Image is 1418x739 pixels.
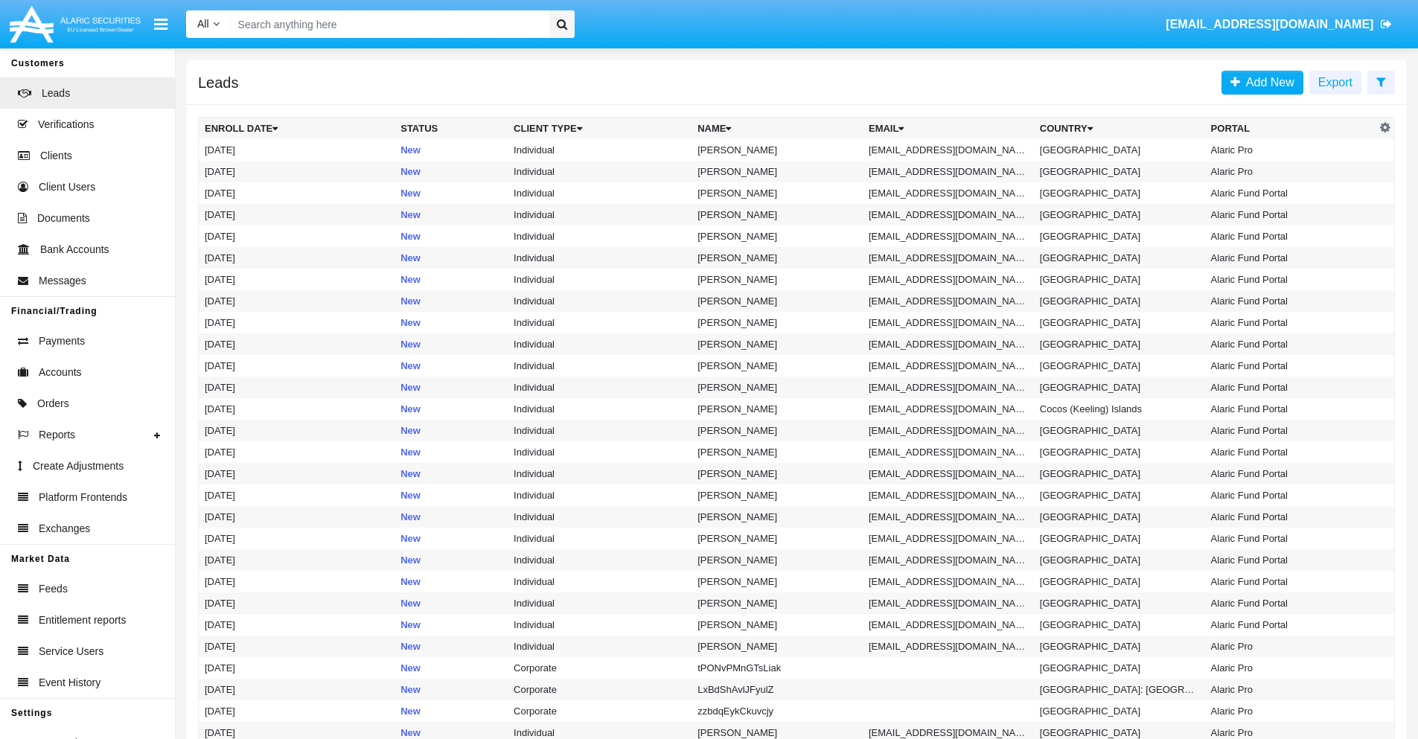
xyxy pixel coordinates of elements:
td: LxBdShAvlJFyulZ [692,679,863,700]
td: [PERSON_NAME] [692,506,863,528]
td: [EMAIL_ADDRESS][DOMAIN_NAME] [863,614,1034,636]
td: Alaric Fund Portal [1205,269,1376,290]
span: Client Users [39,179,95,195]
span: Documents [37,211,90,226]
td: [DATE] [199,269,395,290]
td: Alaric Fund Portal [1205,204,1376,225]
td: Individual [508,355,692,377]
td: Individual [508,441,692,463]
td: [GEOGRAPHIC_DATA] [1034,204,1205,225]
td: Individual [508,614,692,636]
td: [PERSON_NAME] [692,441,863,463]
td: [GEOGRAPHIC_DATA] [1034,420,1205,441]
td: [GEOGRAPHIC_DATA] [1034,636,1205,657]
th: Client Type [508,118,692,140]
td: [PERSON_NAME] [692,355,863,377]
td: New [395,420,508,441]
td: [EMAIL_ADDRESS][DOMAIN_NAME] [863,204,1034,225]
td: [PERSON_NAME] [692,463,863,484]
td: [PERSON_NAME] [692,247,863,269]
td: Alaric Fund Portal [1205,398,1376,420]
td: Corporate [508,700,692,722]
span: Bank Accounts [40,242,109,257]
td: [PERSON_NAME] [692,182,863,204]
td: [EMAIL_ADDRESS][DOMAIN_NAME] [863,528,1034,549]
a: All [186,16,231,32]
td: New [395,269,508,290]
td: [DATE] [199,549,395,571]
a: Add New [1221,71,1303,95]
td: Individual [508,139,692,161]
td: [GEOGRAPHIC_DATA] [1034,506,1205,528]
span: Clients [40,148,72,164]
td: Alaric Pro [1205,657,1376,679]
td: [GEOGRAPHIC_DATA] [1034,377,1205,398]
td: New [395,225,508,247]
td: [PERSON_NAME] [692,161,863,182]
td: [EMAIL_ADDRESS][DOMAIN_NAME] [863,484,1034,506]
td: Alaric Fund Portal [1205,420,1376,441]
td: [DATE] [199,679,395,700]
td: [EMAIL_ADDRESS][DOMAIN_NAME] [863,355,1034,377]
td: New [395,506,508,528]
td: [EMAIL_ADDRESS][DOMAIN_NAME] [863,441,1034,463]
td: [DATE] [199,312,395,333]
td: New [395,614,508,636]
td: [GEOGRAPHIC_DATA] [1034,182,1205,204]
td: New [395,441,508,463]
td: New [395,161,508,182]
td: [DATE] [199,441,395,463]
td: [PERSON_NAME] [692,204,863,225]
td: Alaric Fund Portal [1205,377,1376,398]
td: New [395,463,508,484]
td: New [395,700,508,722]
td: [DATE] [199,420,395,441]
td: [EMAIL_ADDRESS][DOMAIN_NAME] [863,139,1034,161]
td: Individual [508,549,692,571]
td: Alaric Fund Portal [1205,441,1376,463]
td: [DATE] [199,139,395,161]
td: Alaric Fund Portal [1205,182,1376,204]
td: [EMAIL_ADDRESS][DOMAIN_NAME] [863,463,1034,484]
td: [DATE] [199,657,395,679]
td: [GEOGRAPHIC_DATA] [1034,614,1205,636]
td: Individual [508,269,692,290]
td: Individual [508,528,692,549]
td: [DATE] [199,506,395,528]
td: New [395,484,508,506]
td: Alaric Fund Portal [1205,355,1376,377]
td: Individual [508,182,692,204]
td: New [395,571,508,592]
td: [DATE] [199,528,395,549]
td: Alaric Fund Portal [1205,290,1376,312]
span: Export [1318,76,1352,89]
span: Leads [42,86,70,101]
td: Alaric Fund Portal [1205,592,1376,614]
td: [EMAIL_ADDRESS][DOMAIN_NAME] [863,182,1034,204]
td: [DATE] [199,247,395,269]
td: [EMAIL_ADDRESS][DOMAIN_NAME] [863,269,1034,290]
td: [EMAIL_ADDRESS][DOMAIN_NAME] [863,636,1034,657]
td: [GEOGRAPHIC_DATA] [1034,269,1205,290]
td: [EMAIL_ADDRESS][DOMAIN_NAME] [863,592,1034,614]
td: Individual [508,312,692,333]
td: [DATE] [199,614,395,636]
td: Corporate [508,679,692,700]
td: Alaric Fund Portal [1205,614,1376,636]
td: [DATE] [199,463,395,484]
td: [GEOGRAPHIC_DATA] [1034,592,1205,614]
td: [GEOGRAPHIC_DATA] [1034,355,1205,377]
td: [DATE] [199,161,395,182]
td: New [395,377,508,398]
img: Logo image [7,2,143,46]
td: [DATE] [199,377,395,398]
td: New [395,139,508,161]
td: [GEOGRAPHIC_DATA] [1034,225,1205,247]
td: [GEOGRAPHIC_DATA] [1034,290,1205,312]
td: Individual [508,161,692,182]
td: [DATE] [199,592,395,614]
h5: Leads [198,77,239,89]
td: Alaric Pro [1205,700,1376,722]
td: New [395,182,508,204]
td: New [395,247,508,269]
